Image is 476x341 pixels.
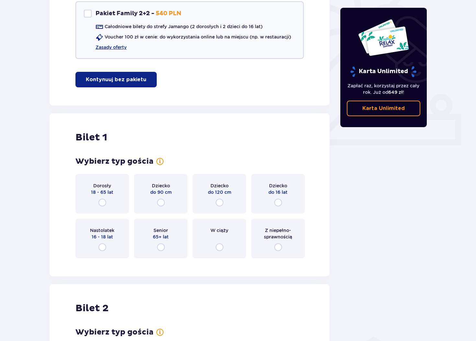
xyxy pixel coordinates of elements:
[153,227,168,234] p: Senior
[75,327,153,337] p: Wybierz typ gościa
[210,227,228,234] p: W ciąży
[347,101,421,116] a: Karta Unlimited
[257,227,299,240] p: Z niepełno­sprawnością
[75,72,157,87] button: Kontynuuj bez pakietu
[75,157,153,166] p: Wybierz typ gościa
[347,82,421,95] p: Zapłać raz, korzystaj przez cały rok. Już od !
[152,182,170,189] p: Dziecko
[153,234,169,240] p: 65+ lat
[96,44,127,50] a: Zasady oferty
[350,66,417,77] p: Karta Unlimited
[269,182,287,189] p: Dziecko
[105,23,263,30] p: Całodniowe bilety do strefy Jamango (2 dorosłych i 2 dzieci do 16 lat)
[75,302,108,314] p: Bilet 2
[91,189,113,195] p: 18 - 65 lat
[150,189,172,195] p: do 90 cm
[210,182,229,189] p: Dziecko
[90,227,114,234] p: Nastolatek
[105,34,291,40] p: Voucher 100 zł w cenie: do wykorzystania online lub na miejscu (np. w restauracji)
[75,131,107,144] p: Bilet 1
[362,105,405,112] p: Karta Unlimited
[96,10,154,17] p: Pakiet Family 2+2 -
[388,90,403,95] span: 649 zł
[93,182,111,189] p: Dorosły
[86,76,146,83] p: Kontynuuj bez pakietu
[208,189,231,195] p: do 120 cm
[156,10,181,17] p: 540 PLN
[268,189,288,195] p: do 16 lat
[92,234,113,240] p: 16 - 18 lat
